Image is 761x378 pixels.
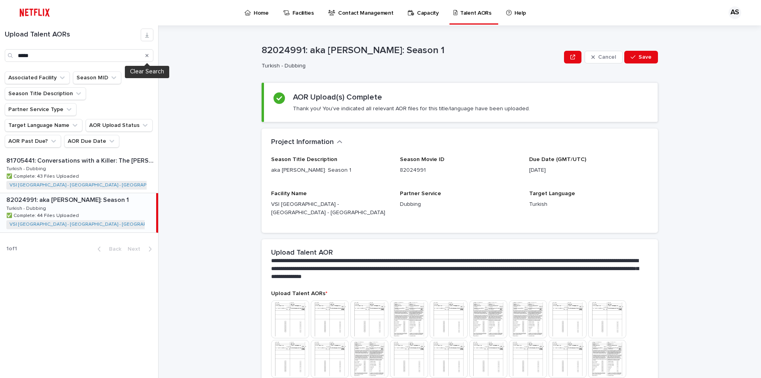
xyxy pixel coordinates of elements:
span: Facility Name [271,191,307,196]
p: [DATE] [529,166,648,175]
p: Turkish [529,200,648,209]
p: Turkish - Dubbing [6,165,48,172]
button: AOR Past Due? [5,135,61,148]
span: Partner Service [400,191,441,196]
p: Thank you! You've indicated all relevant AOR files for this title/language have been uploaded. [293,105,530,112]
button: Associated Facility [5,71,70,84]
p: 82024991 [400,166,519,175]
img: ifQbXi3ZQGMSEF7WDB7W [16,5,54,21]
button: Partner Service Type [5,103,76,116]
button: Target Language Name [5,119,82,132]
button: Season Title Description [5,87,86,100]
span: Save [639,54,652,60]
button: Save [624,51,658,63]
p: Dubbing [400,200,519,209]
div: AS [728,6,741,19]
p: Turkish - Dubbing [262,63,558,69]
button: Back [91,246,124,253]
p: VSI [GEOGRAPHIC_DATA] - [GEOGRAPHIC_DATA] - [GEOGRAPHIC_DATA] [271,200,390,217]
button: Project Information [271,138,342,147]
span: Target Language [529,191,575,196]
span: Season Title Description [271,157,337,162]
p: aka [PERSON_NAME]: Season 1 [271,166,390,175]
a: VSI [GEOGRAPHIC_DATA] - [GEOGRAPHIC_DATA] - [GEOGRAPHIC_DATA] [10,222,170,227]
p: 82024991: aka [PERSON_NAME]: Season 1 [262,45,561,56]
span: Upload Talent AORs [271,291,327,296]
h2: Upload Talent AOR [271,249,333,257]
span: Cancel [598,54,616,60]
p: ✅ Complete: 43 Files Uploaded [6,172,80,179]
a: VSI [GEOGRAPHIC_DATA] - [GEOGRAPHIC_DATA] - [GEOGRAPHIC_DATA] [10,182,170,188]
h2: AOR Upload(s) Complete [293,92,382,102]
button: Next [124,246,158,253]
span: Next [128,246,145,252]
button: Season MID [73,71,121,84]
p: ✅ Complete: 44 Files Uploaded [6,211,80,219]
p: Turkish - Dubbing [6,204,48,211]
p: 82024991: aka [PERSON_NAME]: Season 1 [6,195,130,204]
button: Cancel [585,51,623,63]
input: Search [5,49,153,62]
p: 81705441: Conversations with a Killer: The Charles Manson Tapes: Season 1 [6,155,157,165]
h2: Project Information [271,138,334,147]
button: AOR Upload Status [86,119,153,132]
span: Back [104,246,121,252]
span: Due Date (GMT/UTC) [529,157,586,162]
span: Season Movie ID [400,157,444,162]
button: AOR Due Date [64,135,119,148]
h1: Upload Talent AORs [5,31,141,39]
